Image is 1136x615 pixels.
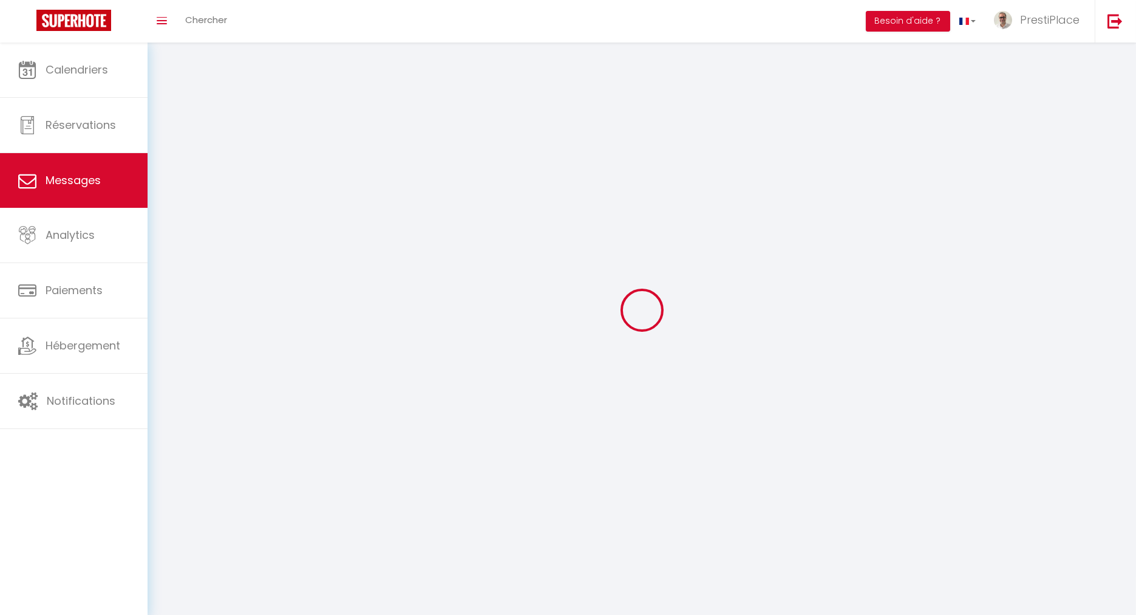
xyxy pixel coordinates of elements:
button: Ouvrir le widget de chat LiveChat [10,5,46,41]
img: Super Booking [36,10,111,31]
span: Chercher [185,13,227,26]
button: Besoin d'aide ? [866,11,950,32]
span: Analytics [46,227,95,242]
span: PrestiPlace [1020,12,1080,27]
span: Calendriers [46,62,108,77]
img: ... [994,11,1012,29]
span: Réservations [46,117,116,132]
span: Messages [46,173,101,188]
span: Hébergement [46,338,120,353]
span: Notifications [47,393,115,408]
img: logout [1107,13,1123,29]
span: Paiements [46,283,103,298]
